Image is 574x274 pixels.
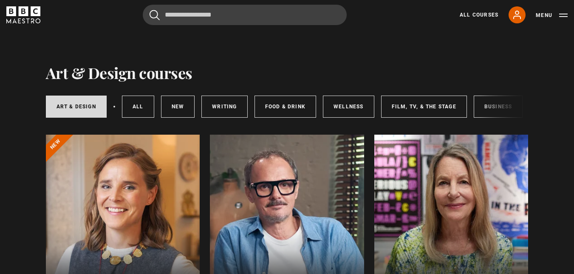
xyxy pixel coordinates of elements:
[536,11,568,20] button: Toggle navigation
[474,96,523,118] a: Business
[122,96,154,118] a: All
[46,64,192,82] h1: Art & Design courses
[460,11,498,19] a: All Courses
[161,96,195,118] a: New
[46,96,107,118] a: Art & Design
[143,5,347,25] input: Search
[254,96,316,118] a: Food & Drink
[381,96,467,118] a: Film, TV, & The Stage
[150,10,160,20] button: Submit the search query
[6,6,40,23] svg: BBC Maestro
[323,96,374,118] a: Wellness
[201,96,247,118] a: Writing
